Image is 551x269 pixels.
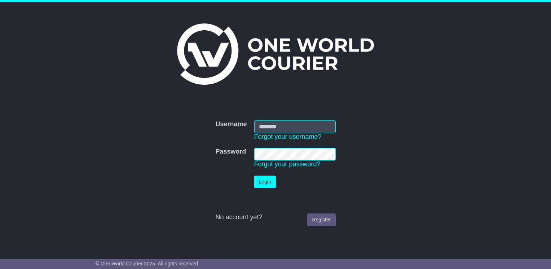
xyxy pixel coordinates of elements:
[254,160,321,168] a: Forgot your password?
[177,23,374,85] img: One World
[215,120,247,128] label: Username
[254,133,322,140] a: Forgot your username?
[96,261,200,266] span: © One World Courier 2025. All rights reserved.
[254,176,276,188] button: Login
[215,213,335,221] div: No account yet?
[307,213,335,226] a: Register
[215,148,246,156] label: Password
